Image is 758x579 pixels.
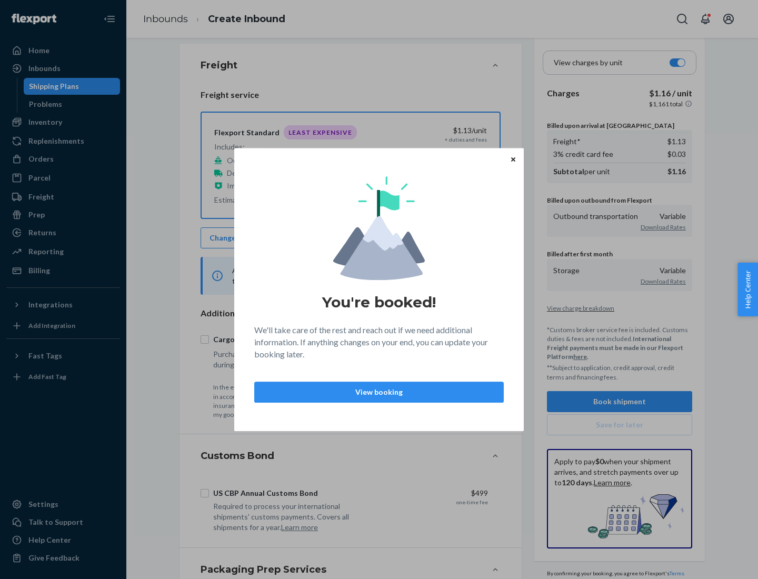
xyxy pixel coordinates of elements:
[508,153,518,165] button: Close
[322,293,436,312] h1: You're booked!
[263,387,495,397] p: View booking
[254,324,504,361] p: We'll take care of the rest and reach out if we need additional information. If anything changes ...
[254,382,504,403] button: View booking
[333,176,425,280] img: svg+xml,%3Csvg%20viewBox%3D%220%200%20174%20197%22%20fill%3D%22none%22%20xmlns%3D%22http%3A%2F%2F...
